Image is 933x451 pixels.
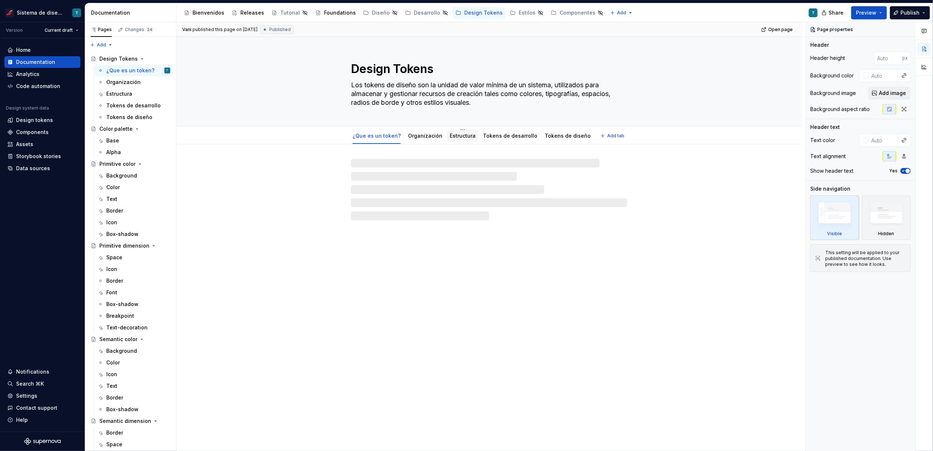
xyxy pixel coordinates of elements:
[106,137,119,144] div: Base
[768,27,793,33] span: Open page
[350,60,626,78] textarea: Design Tokens
[91,27,112,33] div: Pages
[193,27,258,33] div: published this page on [DATE]
[95,322,173,333] a: Text-decoration
[353,133,401,139] a: ¿Que es un token?
[464,9,503,16] div: Design Tokens
[229,7,267,19] a: Releases
[507,7,547,19] a: Estilos
[350,79,626,108] textarea: Los tokens de diseño son la unidad de valor mínima de un sistema, utilizados para almacenar y ges...
[4,390,80,402] a: Settings
[95,380,173,392] a: Text
[868,69,898,82] input: Auto
[99,336,137,343] div: Semantic color
[6,27,23,33] div: Version
[95,345,173,357] a: Background
[95,357,173,368] a: Color
[4,68,80,80] a: Analytics
[825,250,906,267] div: This setting will be applied to your published documentation. Use preview to see how it looks.
[182,27,191,33] span: Vani
[95,193,173,205] a: Text
[4,80,80,92] a: Code automation
[95,181,173,193] a: Color
[88,53,173,65] a: Design Tokens
[106,195,117,203] div: Text
[95,76,173,88] a: Organización
[95,392,173,404] a: Border
[16,368,49,375] div: Notifications
[16,392,37,400] div: Settings
[851,6,887,19] button: Preview
[95,205,173,217] a: Border
[88,40,115,50] button: Add
[106,347,137,355] div: Background
[402,7,451,19] a: Desarrollo
[95,228,173,240] a: Box-shadow
[95,65,173,76] a: ¿Que es un token?T
[4,402,80,414] button: Contact support
[810,123,840,131] div: Header text
[106,184,120,191] div: Color
[879,89,906,97] span: Add image
[405,128,445,143] div: Organización
[95,111,173,123] a: Tokens de diseño
[106,429,123,436] div: Border
[900,9,919,16] span: Publish
[862,195,911,240] div: Hidden
[868,134,898,147] input: Auto
[4,56,80,68] a: Documentation
[106,359,120,366] div: Color
[97,42,106,48] span: Add
[95,252,173,263] a: Space
[810,167,853,175] div: Show header text
[146,27,153,33] span: 24
[902,55,908,61] p: px
[1,5,83,20] button: Sistema de diseño IberiaT
[91,9,173,16] div: Documentation
[95,404,173,415] a: Box-shadow
[759,24,796,35] a: Open page
[106,79,141,86] div: Organización
[106,382,117,390] div: Text
[16,380,44,387] div: Search ⌘K
[181,7,227,19] a: Bienvenidos
[106,219,117,226] div: Icon
[810,185,850,192] div: Side navigation
[810,41,829,49] div: Header
[106,149,121,156] div: Alpha
[874,51,902,65] input: Auto
[95,100,173,111] a: Tokens de desarrollo
[95,439,173,450] a: Space
[617,10,626,16] span: Add
[414,9,440,16] div: Desarrollo
[106,102,161,109] div: Tokens de desarrollo
[193,9,224,16] div: Bienvenidos
[125,27,153,33] div: Changes
[16,83,60,90] div: Code automation
[542,128,594,143] div: Tokens de diseño
[4,126,80,138] a: Components
[88,240,173,252] a: Primitive dimension
[16,58,55,66] div: Documentation
[810,72,854,79] div: Background color
[106,371,117,378] div: Icon
[41,25,82,35] button: Current draft
[106,289,117,296] div: Font
[890,6,930,19] button: Publish
[16,404,57,412] div: Contact support
[106,277,123,284] div: Border
[16,141,33,148] div: Assets
[827,231,842,237] div: Visible
[17,9,64,16] div: Sistema de diseño Iberia
[408,133,442,139] a: Organización
[810,137,835,144] div: Text color
[453,7,506,19] a: Design Tokens
[16,129,49,136] div: Components
[16,70,39,78] div: Analytics
[106,324,148,331] div: Text-decoration
[88,415,173,427] a: Semantic dimension
[99,242,149,249] div: Primitive dimension
[181,5,606,20] div: Page tree
[812,10,815,16] div: T
[95,427,173,439] a: Border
